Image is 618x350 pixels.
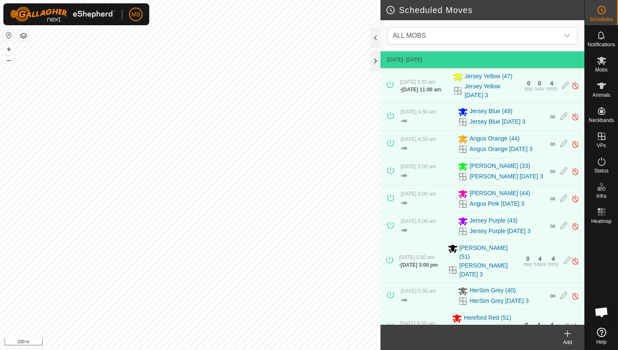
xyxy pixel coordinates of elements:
a: Jersey Yellow [DATE] 3 [465,82,520,100]
span: Animals [592,93,610,98]
span: VPs [597,143,606,148]
span: [PERSON_NAME] (33) [470,162,530,172]
span: [DATE] 6:00 am [400,321,435,326]
span: ∞ [550,140,555,148]
a: Hereford Red [DATE] 3 [464,323,518,341]
span: [DATE] 3:30 am [400,79,435,85]
button: Map Layers [18,31,29,41]
img: Turn off schedule move [571,222,579,231]
span: ∞ [402,172,407,179]
span: ∞ [402,199,407,206]
a: Angus Orange [DATE] 3 [470,145,533,154]
a: Jersey Blue [DATE] 3 [470,117,526,126]
div: hour [534,86,544,91]
img: Turn off schedule move [571,323,579,331]
span: Angus Orange (44) [470,134,520,144]
a: [PERSON_NAME] [DATE] 3 [470,172,543,181]
div: dropdown trigger [559,27,576,44]
span: [DATE] 11:00 am [401,87,441,93]
span: ∞ [550,167,555,175]
a: Angus Pink [DATE] 3 [470,199,524,208]
span: ∞ [550,222,555,230]
span: Mobs [595,67,607,72]
img: Turn off schedule move [571,292,579,300]
a: Contact Us [198,339,223,347]
span: Notifications [588,42,615,47]
div: day [524,262,532,267]
span: Heatmap [591,219,612,224]
span: [DATE] 4:30 am [401,109,436,115]
span: [PERSON_NAME] (51) [460,244,519,261]
div: 0 [538,80,541,86]
span: Infra [596,194,606,199]
span: [DATE] 4:30 am [401,136,436,142]
img: Turn off schedule move [571,81,579,90]
span: [DATE] 5:00 am [401,164,436,170]
span: ∞ [550,292,555,300]
a: Privacy Policy [157,339,188,347]
span: Hereford Red (51) [464,313,511,323]
span: - [DATE] [403,57,422,63]
button: Reset Map [4,30,14,40]
a: HerSim Grey [DATE] 3 [470,297,529,305]
span: MB [132,10,140,19]
img: Turn off schedule move [571,112,579,121]
span: HerSim Grey (40) [470,286,516,296]
a: Open chat [589,300,614,325]
span: ALL MOBS [393,32,426,39]
div: - [399,261,438,269]
div: - [401,143,407,153]
img: Turn off schedule move [571,194,579,203]
div: 4 [538,256,541,262]
div: - [401,198,407,208]
img: Turn off schedule move [571,167,579,176]
div: hours [533,262,546,267]
button: – [4,55,14,65]
span: [DATE] 5:00 am [399,255,434,260]
a: Jersey Purple [DATE] 3 [470,227,531,236]
h2: Scheduled Moves [386,5,584,15]
div: 0 [526,256,530,262]
div: Add [551,339,584,346]
span: Status [594,168,608,173]
img: Turn off schedule move [571,257,579,265]
span: ∞ [402,117,407,124]
img: Turn off schedule move [571,140,579,148]
span: Jersey Purple (43) [470,216,518,226]
div: 4 [550,80,553,86]
span: [DATE] 5:30 am [401,288,436,294]
span: ALL MOBS [389,27,559,44]
div: day [525,86,533,91]
span: [DATE] [387,57,403,63]
div: - [401,295,407,305]
div: - [401,170,407,180]
div: - [400,86,441,93]
span: Schedules [589,17,613,22]
div: 0 [527,80,531,86]
button: + [4,44,14,54]
div: 4 [552,256,555,262]
span: ∞ [402,226,407,233]
div: 0 [525,322,528,328]
span: [PERSON_NAME] (44) [470,189,530,199]
a: Help [585,324,618,348]
div: - [401,225,407,235]
span: [DATE] 3:00 pm [401,262,438,268]
span: Neckbands [589,118,614,123]
div: 4 [550,322,554,328]
span: ∞ [402,296,407,303]
div: 4 [537,322,540,328]
span: Jersey Yellow (47) [465,72,512,82]
div: mins [548,262,558,267]
span: ∞ [550,194,555,203]
span: ∞ [402,144,407,151]
div: mins [546,86,557,91]
span: ∞ [550,112,555,121]
span: Jersey Blue (49) [470,107,512,117]
span: [DATE] 5:00 am [401,218,436,224]
span: Help [596,339,607,345]
a: [PERSON_NAME] [DATE] 3 [460,261,519,279]
img: Gallagher Logo [10,7,115,22]
div: - [401,116,407,126]
span: [DATE] 5:00 am [401,191,436,197]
